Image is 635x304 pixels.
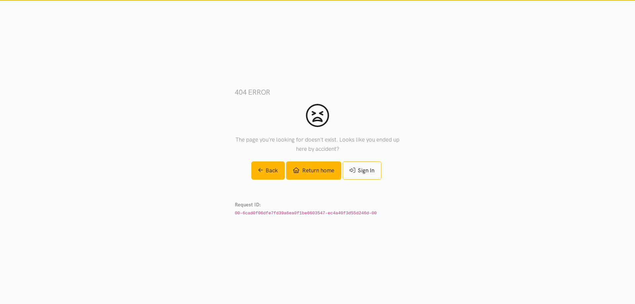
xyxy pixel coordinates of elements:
a: Return home [286,161,341,180]
a: Sign In [343,161,381,180]
code: 00-6cad0f06dfe7fd39a6ea0f1be6603547-ec4a40f3d55d246d-00 [235,211,377,216]
strong: Request ID: [235,202,261,208]
a: Back [251,161,285,180]
h3: 404 error [235,87,400,97]
p: The page you're looking for doesn't exist. Looks like you ended up here by accident? [235,135,400,153]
